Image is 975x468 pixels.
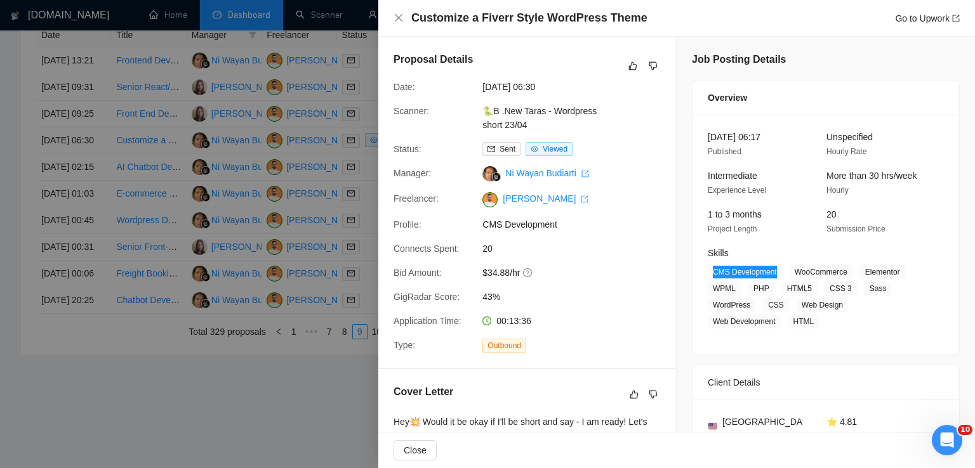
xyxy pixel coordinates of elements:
[581,170,589,178] span: export
[708,422,717,431] img: 🇺🇸
[708,209,762,219] span: 1 to 3 months
[482,242,673,256] span: 20
[708,282,741,296] span: WPML
[649,61,658,71] span: dislike
[646,58,661,74] button: dislike
[708,132,760,142] span: [DATE] 06:17
[482,80,673,94] span: [DATE] 06:30
[625,58,640,74] button: like
[708,248,729,258] span: Skills
[825,282,857,296] span: CSS 3
[865,282,892,296] span: Sass
[708,298,755,312] span: WordPress
[482,290,673,304] span: 43%
[482,106,597,130] a: 🐍B .New Taras - Wordpress short 23/04
[394,316,461,326] span: Application Time:
[492,172,501,181] img: gigradar-bm.png
[708,171,757,181] span: Intermediate
[826,417,857,427] span: ⭐ 4.81
[394,144,421,154] span: Status:
[722,415,806,443] span: [GEOGRAPHIC_DATA]
[708,365,944,400] div: Client Details
[826,224,885,233] span: Submission Price
[708,91,747,105] span: Overview
[394,13,404,23] span: close
[500,145,515,153] span: Sent
[782,282,817,296] span: HTML5
[826,147,866,156] span: Hourly Rate
[482,266,673,280] span: $34.88/hr
[394,340,415,350] span: Type:
[394,82,415,92] span: Date:
[630,389,639,400] span: like
[826,132,873,142] span: Unspecified
[523,268,533,278] span: question-circle
[748,282,774,296] span: PHP
[394,106,429,116] span: Scanner:
[708,265,782,279] span: CMS Development
[482,218,673,231] span: CMS Development
[788,315,819,328] span: HTML
[543,145,567,153] span: Viewed
[394,384,453,400] h5: Cover Letter
[708,147,741,156] span: Published
[932,425,962,455] iframe: Intercom live chat
[394,292,460,302] span: GigRadar Score:
[708,186,766,195] span: Experience Level
[649,389,658,400] span: dislike
[411,10,647,26] h4: Customize a Fiverr Style WordPress Theme
[505,168,588,178] a: Ni Wayan Budiarti export
[692,52,786,67] h5: Job Posting Details
[482,339,526,353] span: Outbound
[826,171,917,181] span: More than 30 hrs/week
[394,52,473,67] h5: Proposal Details
[394,268,442,278] span: Bid Amount:
[531,145,538,153] span: eye
[860,265,905,279] span: Elementor
[482,316,491,325] span: clock-circle
[627,387,642,402] button: like
[790,265,852,279] span: WooCommerce
[826,186,849,195] span: Hourly
[952,15,960,22] span: export
[487,145,495,153] span: mail
[404,443,427,457] span: Close
[394,168,431,178] span: Manager:
[496,316,531,326] span: 00:13:36
[394,440,437,460] button: Close
[394,219,421,230] span: Profile:
[646,387,661,402] button: dislike
[708,315,781,328] span: Web Development
[797,298,848,312] span: Web Design
[763,298,789,312] span: CSS
[708,224,757,233] span: Project Length
[394,415,661,443] div: Hey💥 Would it be okay if I'll be short and say - I am ready! Let's jump in to the call?
[826,209,837,219] span: 20
[628,61,637,71] span: like
[394,13,404,23] button: Close
[503,193,588,204] a: [PERSON_NAME] export
[394,244,460,254] span: Connects Spent:
[895,13,960,23] a: Go to Upworkexport
[482,192,498,207] img: c1NLmzrk-0pBZjOo1nLSJnOz0itNHKTdmMHAt8VIsLFzaWqqsJDJtcFyV3OYvrqgu3
[958,425,972,435] span: 10
[581,195,588,203] span: export
[394,193,439,204] span: Freelancer:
